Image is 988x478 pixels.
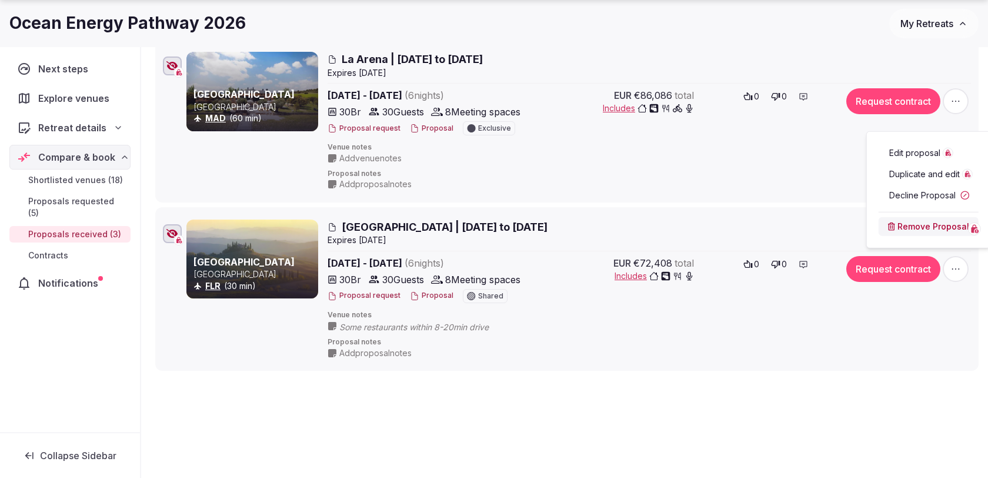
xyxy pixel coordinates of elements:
[28,174,123,186] span: Shortlisted venues (18)
[900,18,953,29] span: My Retreats
[740,88,763,105] button: 0
[889,9,979,38] button: My Retreats
[205,113,226,123] a: MAD
[382,273,424,287] span: 30 Guests
[675,88,694,102] span: total
[339,152,402,164] span: Add venue notes
[342,220,548,234] span: [GEOGRAPHIC_DATA] | [DATE] to [DATE]
[889,168,960,180] span: Duplicate and edit
[675,256,694,270] span: total
[339,105,361,119] span: 30 Br
[328,67,971,79] div: Expire s [DATE]
[410,291,453,301] button: Proposal
[9,172,131,188] a: Shortlisted venues (18)
[405,89,444,101] span: ( 6 night s )
[633,256,672,270] span: €72,408
[193,88,295,100] a: [GEOGRAPHIC_DATA]
[9,193,131,221] a: Proposals requested (5)
[328,142,971,152] span: Venue notes
[782,91,787,102] span: 0
[879,217,979,236] button: Remove Proposal
[193,280,316,292] div: (30 min)
[445,273,520,287] span: 8 Meeting spaces
[328,124,400,134] button: Proposal request
[9,12,246,35] h1: Ocean Energy Pathway 2026
[328,291,400,301] button: Proposal request
[9,443,131,469] button: Collapse Sidebar
[478,293,503,300] span: Shared
[193,101,316,113] p: [GEOGRAPHIC_DATA]
[40,450,116,462] span: Collapse Sidebar
[205,281,221,291] a: FLR
[38,150,115,164] span: Compare & book
[754,91,759,102] span: 0
[410,124,453,134] button: Proposal
[478,125,511,132] span: Exclusive
[613,256,631,270] span: EUR
[767,256,790,273] button: 0
[339,347,412,359] span: Add proposal notes
[28,250,68,261] span: Contracts
[615,270,694,282] button: Includes
[405,257,444,269] span: ( 6 night s )
[328,169,971,179] span: Proposal notes
[328,256,535,270] span: [DATE] - [DATE]
[846,256,940,282] button: Request contract
[328,310,971,320] span: Venue notes
[9,226,131,243] a: Proposals received (3)
[9,271,131,296] a: Notifications
[889,147,940,159] span: Edit proposal
[782,258,787,270] span: 0
[339,178,412,190] span: Add proposal notes
[754,258,759,270] span: 0
[9,247,131,264] a: Contracts
[38,276,103,290] span: Notifications
[342,52,483,67] span: La Arena | [DATE] to [DATE]
[445,105,520,119] span: 8 Meeting spaces
[193,112,316,124] div: (60 min)
[38,121,106,135] span: Retreat details
[339,321,512,333] span: Some restaurants within 8-20min drive
[193,268,316,280] p: [GEOGRAPHIC_DATA]
[328,234,971,246] div: Expire s [DATE]
[9,86,131,111] a: Explore venues
[193,256,295,268] a: [GEOGRAPHIC_DATA]
[9,57,131,81] a: Next steps
[28,195,126,219] span: Proposals requested (5)
[879,186,979,205] button: Decline Proposal
[634,88,672,102] span: €86,086
[740,256,763,273] button: 0
[614,88,632,102] span: EUR
[328,88,535,102] span: [DATE] - [DATE]
[38,91,114,105] span: Explore venues
[767,88,790,105] button: 0
[339,273,361,287] span: 30 Br
[28,228,121,240] span: Proposals received (3)
[889,168,973,180] button: Duplicate and edit
[382,105,424,119] span: 30 Guests
[603,102,694,114] button: Includes
[328,337,971,347] span: Proposal notes
[846,88,940,114] button: Request contract
[38,62,93,76] span: Next steps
